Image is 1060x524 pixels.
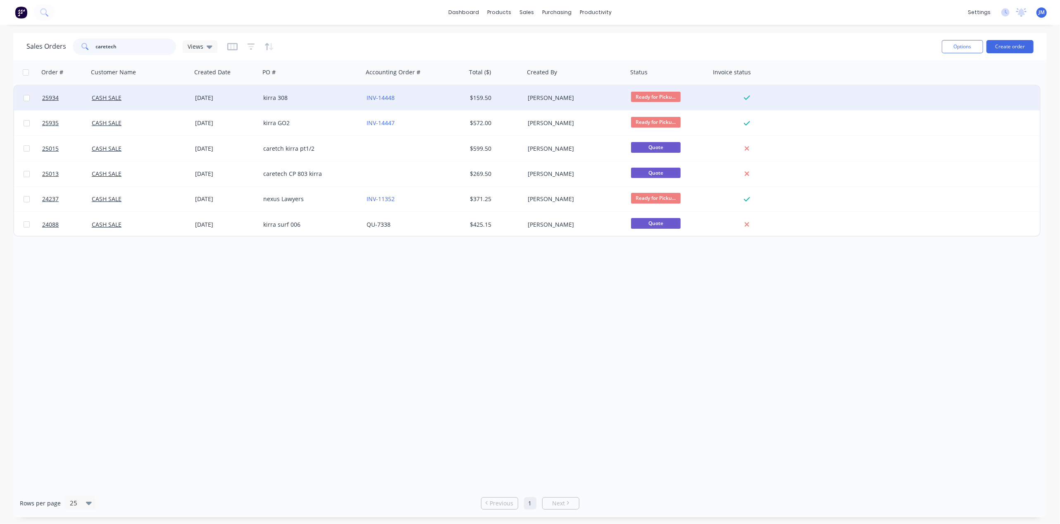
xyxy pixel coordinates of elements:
[528,221,619,229] div: [PERSON_NAME]
[91,68,136,76] div: Customer Name
[195,119,257,127] div: [DATE]
[964,6,995,19] div: settings
[263,145,355,153] div: caretch kirra pt1/2
[263,94,355,102] div: kirra 308
[1039,9,1045,16] span: JM
[262,68,276,76] div: PO #
[367,119,395,127] a: INV-14447
[96,38,176,55] input: Search...
[15,6,27,19] img: Factory
[527,68,557,76] div: Created By
[42,85,92,110] a: 25934
[481,499,518,507] a: Previous page
[490,499,513,507] span: Previous
[195,221,257,229] div: [DATE]
[194,68,231,76] div: Created Date
[631,92,681,102] span: Ready for Picku...
[528,119,619,127] div: [PERSON_NAME]
[42,119,59,127] span: 25935
[538,6,576,19] div: purchasing
[195,195,257,203] div: [DATE]
[92,221,121,228] a: CASH SALE
[552,499,565,507] span: Next
[470,145,519,153] div: $599.50
[470,94,519,102] div: $159.50
[631,218,681,228] span: Quote
[26,43,66,50] h1: Sales Orders
[713,68,751,76] div: Invoice status
[631,193,681,203] span: Ready for Picku...
[92,195,121,203] a: CASH SALE
[986,40,1034,53] button: Create order
[42,187,92,211] a: 24237
[195,94,257,102] div: [DATE]
[42,221,59,229] span: 24088
[195,170,257,178] div: [DATE]
[367,94,395,102] a: INV-14448
[483,6,515,19] div: products
[42,111,92,135] a: 25935
[543,499,579,507] a: Next page
[630,68,648,76] div: Status
[444,6,483,19] a: dashboard
[528,195,619,203] div: [PERSON_NAME]
[470,221,519,229] div: $425.15
[470,119,519,127] div: $572.00
[470,195,519,203] div: $371.25
[42,212,92,237] a: 24088
[528,145,619,153] div: [PERSON_NAME]
[42,195,59,203] span: 24237
[478,497,583,510] ul: Pagination
[631,117,681,127] span: Ready for Picku...
[41,68,63,76] div: Order #
[188,42,203,51] span: Views
[263,170,355,178] div: caretech CP 803 kirra
[524,497,536,510] a: Page 1 is your current page
[92,119,121,127] a: CASH SALE
[528,170,619,178] div: [PERSON_NAME]
[576,6,616,19] div: productivity
[263,119,355,127] div: kirra GO2
[92,170,121,178] a: CASH SALE
[195,145,257,153] div: [DATE]
[367,221,391,228] a: QU-7338
[631,142,681,152] span: Quote
[469,68,491,76] div: Total ($)
[42,161,92,186] a: 25013
[942,40,983,53] button: Options
[92,94,121,102] a: CASH SALE
[92,145,121,152] a: CASH SALE
[470,170,519,178] div: $269.50
[528,94,619,102] div: [PERSON_NAME]
[20,499,61,507] span: Rows per page
[42,145,59,153] span: 25015
[263,195,355,203] div: nexus Lawyers
[263,221,355,229] div: kirra surf 006
[42,136,92,161] a: 25015
[515,6,538,19] div: sales
[42,94,59,102] span: 25934
[367,195,395,203] a: INV-11352
[366,68,420,76] div: Accounting Order #
[42,170,59,178] span: 25013
[631,168,681,178] span: Quote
